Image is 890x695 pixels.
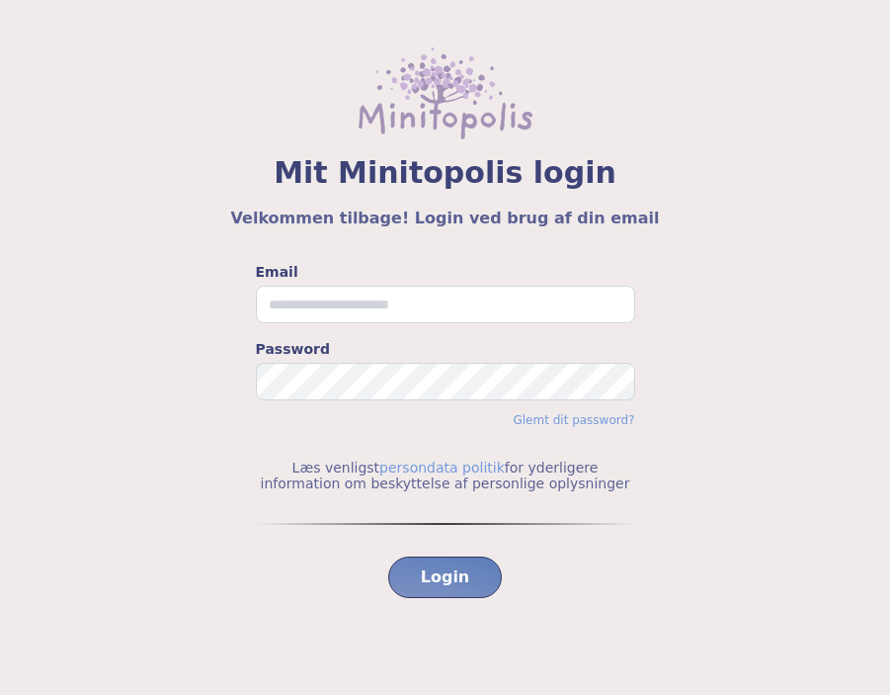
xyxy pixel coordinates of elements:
[47,155,843,191] span: Mit Minitopolis login
[421,565,470,589] span: Login
[47,207,843,230] h5: Velkommen tilbage! Login ved brug af din email
[256,339,635,359] label: Password
[379,460,505,476] a: persondata politik
[256,460,635,491] p: Læs venligst for yderligere information om beskyttelse af personlige oplysninger
[388,557,503,598] button: Login
[513,413,634,427] a: Glemt dit password?
[256,262,635,282] label: Email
